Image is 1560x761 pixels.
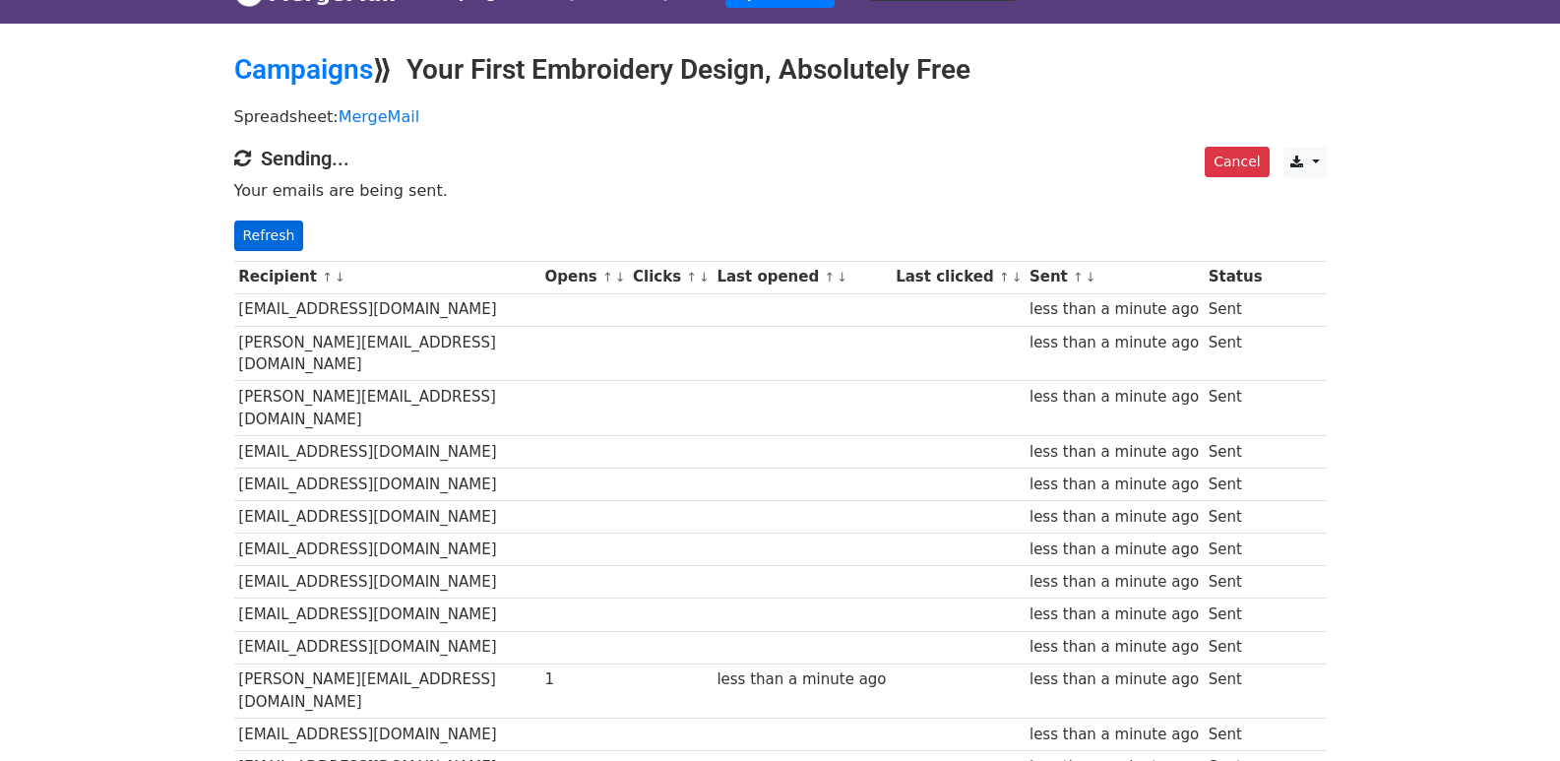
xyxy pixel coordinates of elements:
a: Refresh [234,221,304,251]
td: Sent [1204,534,1267,566]
div: less than a minute ago [1030,298,1199,321]
th: Recipient [234,261,540,293]
td: [EMAIL_ADDRESS][DOMAIN_NAME] [234,501,540,534]
a: ↑ [686,270,697,285]
a: ↓ [1086,270,1096,285]
a: ↓ [1012,270,1023,285]
td: Sent [1204,381,1267,436]
td: Sent [1204,501,1267,534]
td: Sent [1204,664,1267,719]
td: [PERSON_NAME][EMAIL_ADDRESS][DOMAIN_NAME] [234,381,540,436]
div: less than a minute ago [1030,386,1199,409]
td: Sent [1204,566,1267,599]
div: less than a minute ago [1030,571,1199,594]
th: Clicks [628,261,712,293]
a: ↓ [699,270,710,285]
h4: Sending... [234,147,1327,170]
a: ↑ [999,270,1010,285]
p: Spreadsheet: [234,106,1327,127]
div: 1 [544,668,623,691]
th: Sent [1025,261,1204,293]
a: ↓ [837,270,847,285]
a: ↓ [615,270,626,285]
div: less than a minute ago [1030,332,1199,354]
td: [PERSON_NAME][EMAIL_ADDRESS][DOMAIN_NAME] [234,326,540,381]
td: [EMAIL_ADDRESS][DOMAIN_NAME] [234,293,540,326]
a: ↓ [335,270,345,285]
div: less than a minute ago [1030,603,1199,626]
th: Status [1204,261,1267,293]
th: Last opened [713,261,892,293]
a: ↑ [1073,270,1084,285]
a: ↑ [602,270,613,285]
div: less than a minute ago [1030,474,1199,496]
th: Last clicked [891,261,1025,293]
div: less than a minute ago [1030,724,1199,746]
td: Sent [1204,719,1267,751]
td: Sent [1204,326,1267,381]
td: [EMAIL_ADDRESS][DOMAIN_NAME] [234,566,540,599]
td: [EMAIL_ADDRESS][DOMAIN_NAME] [234,534,540,566]
div: less than a minute ago [1030,441,1199,464]
th: Opens [540,261,629,293]
h2: ⟫ Your First Embroidery Design, Absolutely Free [234,53,1327,87]
td: Sent [1204,293,1267,326]
iframe: Chat Widget [1462,666,1560,761]
div: less than a minute ago [1030,539,1199,561]
a: ↑ [824,270,835,285]
a: ↑ [322,270,333,285]
td: Sent [1204,599,1267,631]
td: Sent [1204,469,1267,501]
td: [PERSON_NAME][EMAIL_ADDRESS][DOMAIN_NAME] [234,664,540,719]
div: less than a minute ago [1030,636,1199,659]
td: Sent [1204,435,1267,468]
div: less than a minute ago [717,668,886,691]
td: [EMAIL_ADDRESS][DOMAIN_NAME] [234,599,540,631]
a: MergeMail [339,107,419,126]
td: [EMAIL_ADDRESS][DOMAIN_NAME] [234,469,540,501]
td: [EMAIL_ADDRESS][DOMAIN_NAME] [234,631,540,664]
a: Cancel [1205,147,1269,177]
td: [EMAIL_ADDRESS][DOMAIN_NAME] [234,435,540,468]
div: less than a minute ago [1030,506,1199,529]
td: Sent [1204,631,1267,664]
p: Your emails are being sent. [234,180,1327,201]
td: [EMAIL_ADDRESS][DOMAIN_NAME] [234,719,540,751]
div: less than a minute ago [1030,668,1199,691]
a: Campaigns [234,53,373,86]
